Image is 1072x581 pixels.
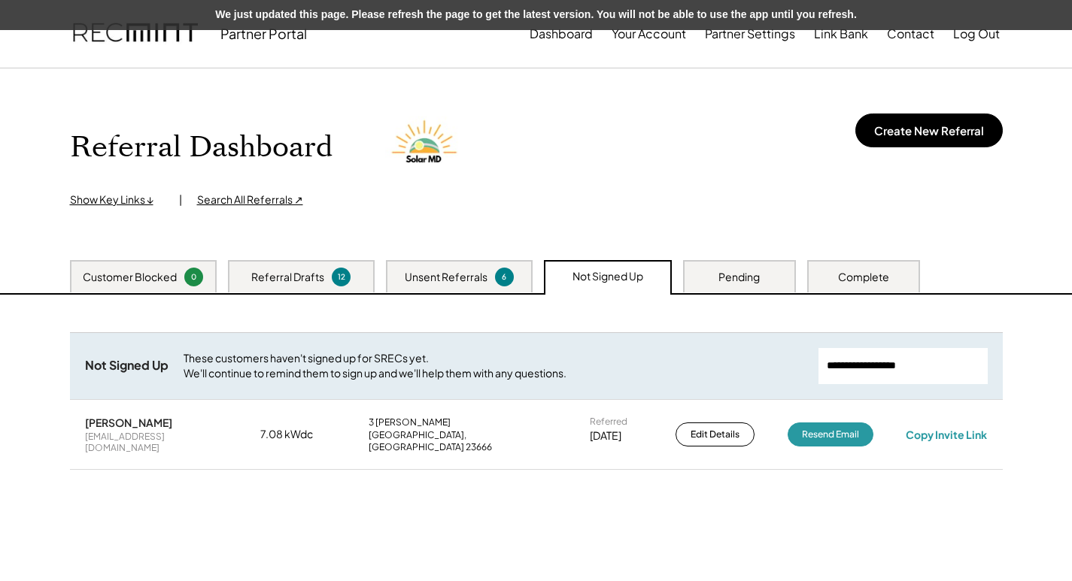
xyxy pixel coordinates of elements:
div: Referred [590,416,627,428]
button: Partner Settings [705,19,795,49]
div: These customers haven't signed up for SRECs yet. We'll continue to remind them to sign up and we'... [184,351,803,380]
button: Create New Referral [855,113,1003,147]
div: [EMAIL_ADDRESS][DOMAIN_NAME] [85,431,228,454]
img: Solar%20MD%20LOgo.png [385,106,468,189]
button: Your Account [612,19,686,49]
div: 12 [334,271,348,283]
div: Copy Invite Link [906,428,987,441]
div: 3 [PERSON_NAME] [369,416,451,428]
img: recmint-logotype%403x.png [73,8,198,59]
button: Contact [887,19,934,49]
button: Dashboard [530,19,593,49]
div: | [179,192,182,207]
div: 0 [187,271,201,283]
button: Resend Email [788,422,873,446]
div: [DATE] [590,428,621,443]
h1: Referral Dashboard [70,130,333,165]
div: Search All Referrals ↗ [197,192,303,207]
div: Customer Blocked [83,270,177,285]
button: Log Out [953,19,1000,49]
div: 7.08 kWdc [260,427,336,442]
div: Pending [718,270,760,285]
div: Partner Portal [220,25,307,42]
div: Show Key Links ↓ [70,192,164,207]
div: [GEOGRAPHIC_DATA], [GEOGRAPHIC_DATA] 23666 [369,429,557,452]
div: [PERSON_NAME] [85,416,172,429]
div: Not Signed Up [572,269,643,284]
div: Complete [838,270,889,285]
div: Referral Drafts [251,270,324,285]
div: Not Signed Up [85,358,169,374]
div: 6 [497,271,512,283]
button: Link Bank [814,19,868,49]
div: Unsent Referrals [405,270,487,285]
button: Edit Details [676,422,755,446]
